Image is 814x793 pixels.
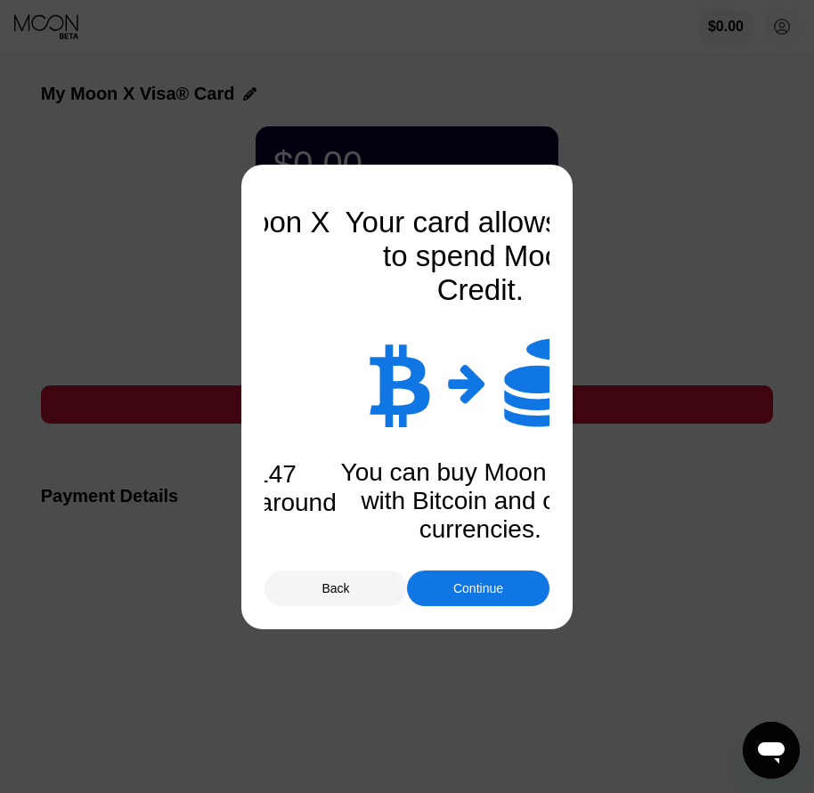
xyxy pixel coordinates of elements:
[367,338,430,427] div: 
[743,722,800,779] iframe: Button to launch messaging window
[265,570,407,606] div: Back
[504,334,593,432] div: 
[338,206,623,307] div: Your card allows you to spend Moon Credit.
[322,581,349,595] div: Back
[338,458,623,544] div: You can buy Moon Credit with Bitcoin and other currencies.
[448,360,486,405] div: 
[407,570,549,606] div: Continue
[453,581,503,595] div: Continue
